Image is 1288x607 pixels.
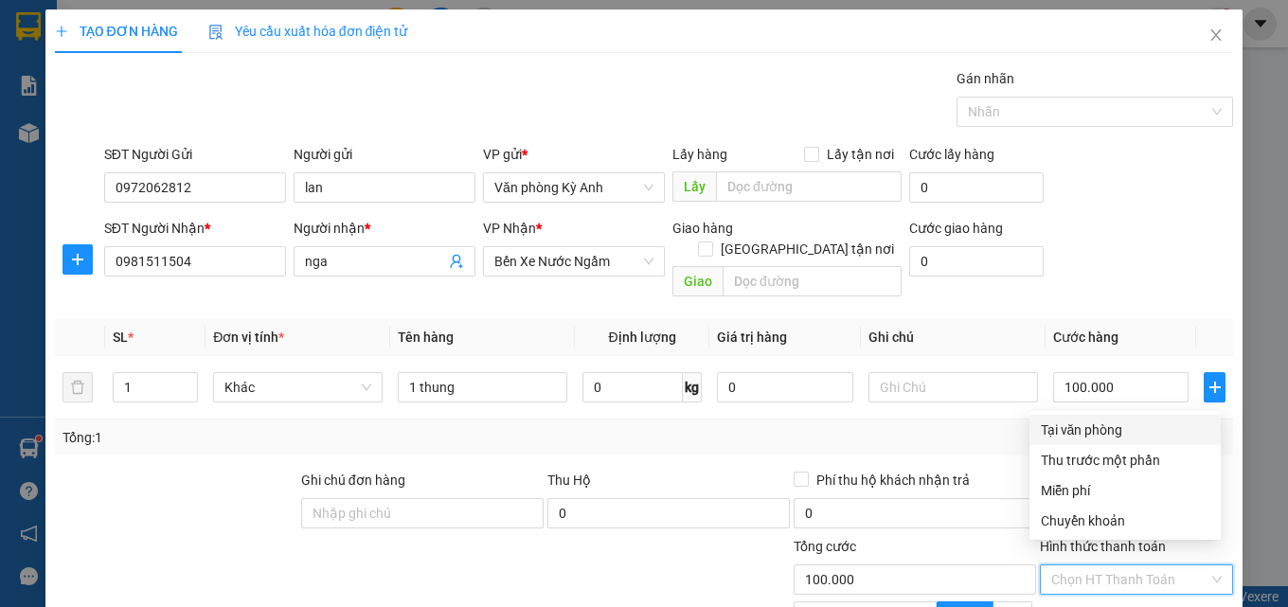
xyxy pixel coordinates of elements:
span: Văn phòng Kỳ Anh [494,173,653,202]
span: plus [63,252,92,267]
input: Dọc đường [716,171,902,202]
label: Hình thức thanh toán [1040,539,1166,554]
span: Giá trị hàng [717,330,787,345]
span: plus [55,25,68,38]
div: SĐT Người Gửi [104,144,286,165]
span: Đơn vị tính [213,330,284,345]
span: close [1208,27,1224,43]
div: Tổng: 1 [63,427,499,448]
span: Giao [672,266,723,296]
span: up [182,376,193,387]
span: Lấy hàng [672,147,727,162]
input: Cước lấy hàng [909,172,1044,203]
span: Giao hàng [672,221,733,236]
th: Ghi chú [861,319,1046,356]
span: Lấy tận nơi [819,144,902,165]
label: Gán nhãn [957,71,1014,86]
span: SL [113,330,128,345]
span: Định lượng [609,330,676,345]
input: Dọc đường [723,266,902,296]
span: Decrease Value [176,387,197,402]
span: Tên hàng [398,330,454,345]
span: Tổng cước [794,539,856,554]
span: Yêu cầu xuất hóa đơn điện tử [208,24,408,39]
div: Chuyển khoản [1041,510,1209,531]
span: Phí thu hộ khách nhận trả [809,470,977,491]
input: Ghi chú đơn hàng [301,498,544,528]
span: Khác [224,373,371,402]
span: plus [1205,380,1225,395]
span: user-add [449,254,464,269]
img: icon [208,25,224,40]
span: Increase Value [176,373,197,387]
span: TẠO ĐƠN HÀNG [55,24,178,39]
div: Miễn phí [1041,480,1209,501]
label: Ghi chú đơn hàng [301,473,405,488]
span: VP Nhận [483,221,536,236]
span: kg [683,372,702,402]
div: Người nhận [294,218,475,239]
button: plus [63,244,93,275]
span: Cước hàng [1053,330,1118,345]
span: [GEOGRAPHIC_DATA] tận nơi [713,239,902,259]
span: Thu Hộ [547,473,591,488]
div: Tại văn phòng [1041,420,1209,440]
label: Cước lấy hàng [909,147,994,162]
input: Cước giao hàng [909,246,1044,277]
label: Cước giao hàng [909,221,1003,236]
span: down [182,389,193,401]
div: Người gửi [294,144,475,165]
button: plus [1204,372,1225,402]
div: SĐT Người Nhận [104,218,286,239]
input: Ghi Chú [868,372,1038,402]
button: delete [63,372,93,402]
div: VP gửi [483,144,665,165]
input: 0 [717,372,853,402]
span: Bến Xe Nước Ngầm [494,247,653,276]
span: Lấy [672,171,716,202]
button: Close [1190,9,1243,62]
div: Thu trước một phần [1041,450,1209,471]
input: VD: Bàn, Ghế [398,372,567,402]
